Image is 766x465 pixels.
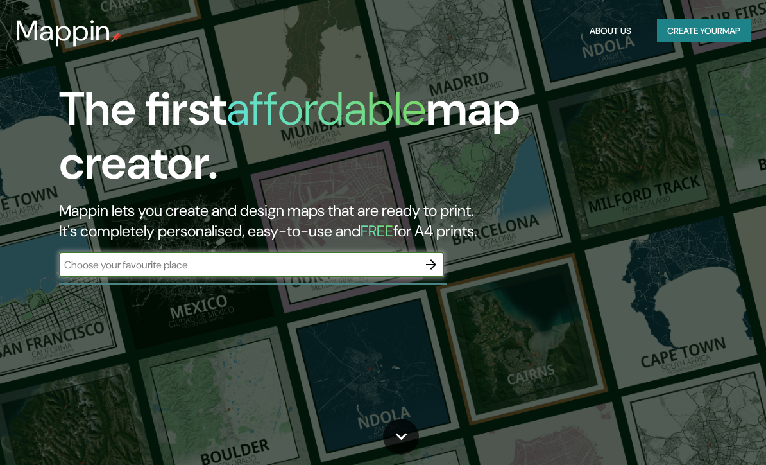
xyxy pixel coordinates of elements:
h1: The first map creator. [59,82,672,200]
input: Choose your favourite place [59,258,418,272]
h2: Mappin lets you create and design maps that are ready to print. It's completely personalised, eas... [59,200,672,241]
button: About Us [584,19,636,43]
h5: FREE [361,221,393,241]
h3: Mappin [15,14,111,48]
h1: affordable [226,79,426,139]
img: mappin-pin [111,32,121,42]
button: Create yourmap [657,19,751,43]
